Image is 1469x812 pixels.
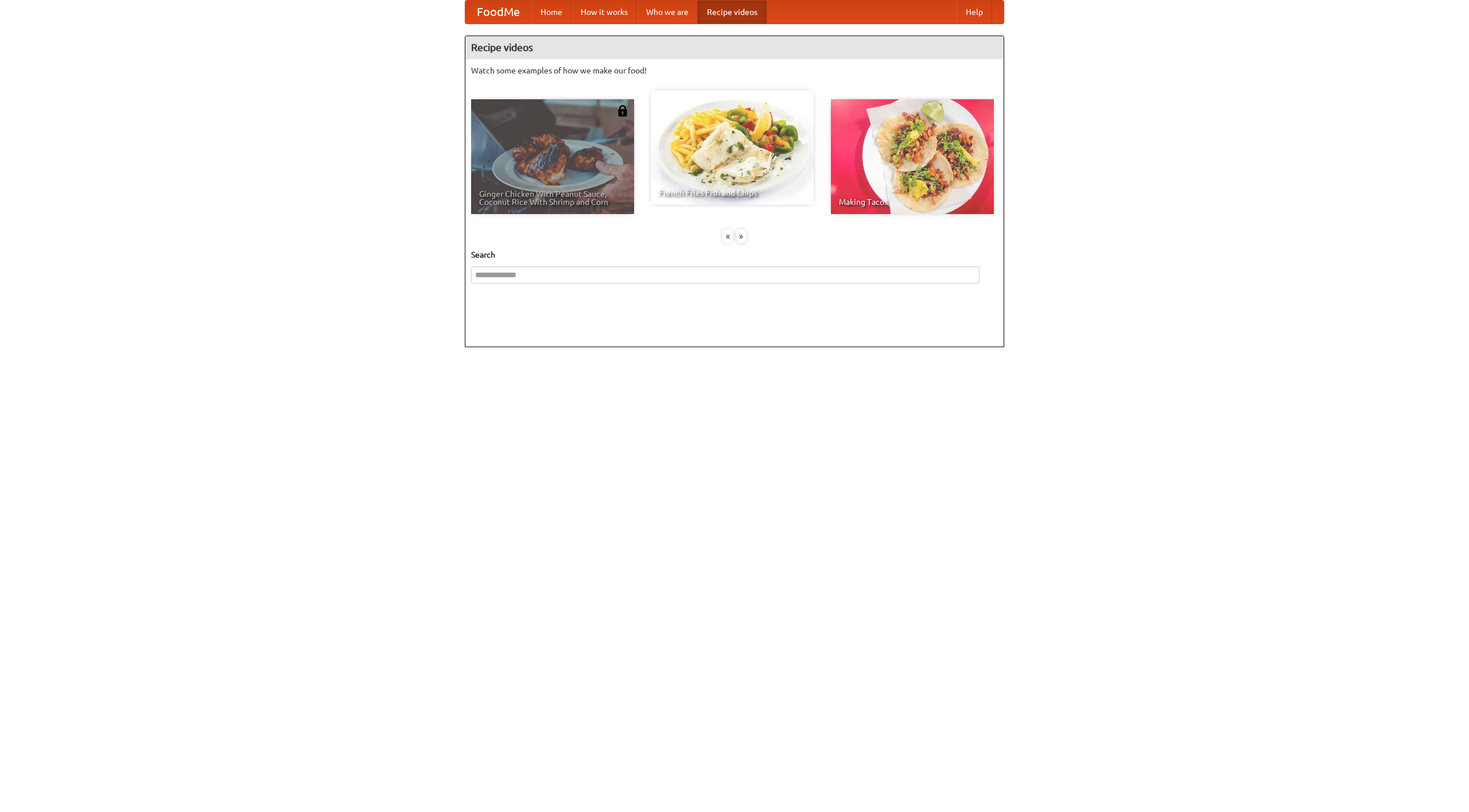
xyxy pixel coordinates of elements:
a: Home [531,1,572,24]
a: FoodMe [465,1,531,24]
span: French Fries Fish and Chips [659,189,806,197]
a: How it works [572,1,637,24]
img: 483408.png [617,105,628,116]
a: Help [957,1,992,24]
a: Making Tacos [831,99,994,214]
a: French Fries Fish and Chips [651,90,814,205]
span: Making Tacos [839,198,986,206]
h4: Recipe videos [465,36,1004,59]
h5: Search [471,249,998,261]
div: « [722,229,733,243]
a: Who we are [637,1,698,24]
a: Recipe videos [698,1,767,24]
div: » [736,229,747,243]
p: Watch some examples of how we make our food! [471,65,998,76]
